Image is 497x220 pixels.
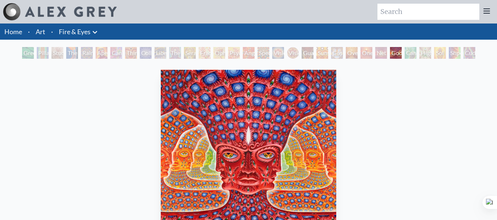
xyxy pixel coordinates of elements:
div: Vision [PERSON_NAME] [287,47,299,59]
div: Pillar of Awareness [37,47,49,59]
div: Psychomicrograph of a Fractal Paisley Cherub Feather Tip [228,47,240,59]
div: Seraphic Transport Docking on the Third Eye [184,47,196,59]
div: Cannabis Sutra [110,47,122,59]
div: Study for the Great Turn [52,47,63,59]
div: Guardian of Infinite Vision [302,47,313,59]
a: Fire & Eyes [59,26,90,37]
div: One [361,47,372,59]
div: Spectral Lotus [258,47,269,59]
div: Higher Vision [419,47,431,59]
li: · [48,24,56,40]
div: Sol Invictus [434,47,446,59]
div: Shpongled [449,47,461,59]
div: Angel Skin [243,47,255,59]
div: The Seer [169,47,181,59]
div: Godself [390,47,402,59]
a: Home [4,28,22,36]
div: Fractal Eyes [199,47,210,59]
div: Cuddle [464,47,475,59]
div: Collective Vision [140,47,152,59]
div: Cannafist [405,47,416,59]
div: Rainbow Eye Ripple [81,47,93,59]
div: The Torch [66,47,78,59]
a: Art [36,26,45,37]
div: Liberation Through Seeing [155,47,166,59]
div: Aperture [96,47,107,59]
div: Ophanic Eyelash [213,47,225,59]
div: Sunyata [316,47,328,59]
div: Green Hand [22,47,34,59]
input: Search [377,4,479,20]
div: Vision Crystal [272,47,284,59]
div: Cosmic Elf [331,47,343,59]
li: · [25,24,33,40]
div: Net of Being [375,47,387,59]
div: Oversoul [346,47,358,59]
div: Third Eye Tears of Joy [125,47,137,59]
